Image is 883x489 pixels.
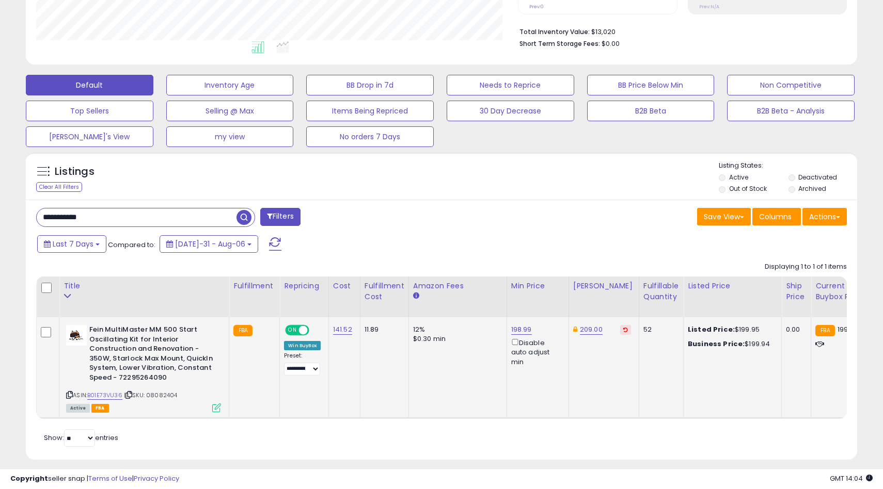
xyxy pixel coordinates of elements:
[511,324,532,335] a: 198.99
[519,27,590,36] b: Total Inventory Value:
[233,325,253,336] small: FBA
[36,182,82,192] div: Clear All Filters
[688,325,774,334] div: $199.95
[91,404,109,413] span: FBA
[66,404,90,413] span: All listings currently available for purchase on Amazon
[727,75,855,95] button: Non Competitive
[602,39,620,48] span: $0.00
[511,337,561,367] div: Disable auto adjust min
[447,101,574,121] button: 30 Day Decrease
[365,281,404,302] div: Fulfillment Cost
[519,25,839,37] li: $13,020
[88,474,132,483] a: Terms of Use
[413,291,419,301] small: Amazon Fees.
[233,281,275,291] div: Fulfillment
[688,339,774,349] div: $199.94
[26,75,153,95] button: Default
[802,208,847,225] button: Actions
[838,324,858,334] span: 199.95
[166,75,294,95] button: Inventory Age
[66,325,221,411] div: ASIN:
[260,208,301,226] button: Filters
[688,281,777,291] div: Listed Price
[286,326,299,335] span: ON
[580,324,603,335] a: 209.00
[306,101,434,121] button: Items Being Repriced
[413,281,502,291] div: Amazon Fees
[26,126,153,147] button: [PERSON_NAME]'s View
[284,281,324,291] div: Repricing
[447,75,574,95] button: Needs to Reprice
[175,239,245,249] span: [DATE]-31 - Aug-06
[66,325,87,346] img: 31d1d0WztWL._SL40_.jpg
[830,474,873,483] span: 2025-08-16 14:04 GMT
[798,184,826,193] label: Archived
[10,474,179,484] div: seller snap | |
[697,208,751,225] button: Save View
[573,281,635,291] div: [PERSON_NAME]
[166,101,294,121] button: Selling @ Max
[89,325,215,385] b: Fein MultiMaster MM 500 Start Oscillating Kit for Interior Construction and Renovation - 350W, St...
[519,39,600,48] b: Short Term Storage Fees:
[10,474,48,483] strong: Copyright
[815,281,869,302] div: Current Buybox Price
[87,391,122,400] a: B01E73VU36
[413,325,499,334] div: 12%
[643,281,679,302] div: Fulfillable Quantity
[284,352,321,376] div: Preset:
[587,75,715,95] button: BB Price Below Min
[688,339,745,349] b: Business Price:
[365,325,401,334] div: 11.89
[719,161,857,171] p: Listing States:
[108,240,155,250] span: Compared to:
[308,326,324,335] span: OFF
[759,211,792,222] span: Columns
[729,184,767,193] label: Out of Stock
[37,235,106,253] button: Last 7 Days
[26,101,153,121] button: Top Sellers
[44,433,118,443] span: Show: entries
[727,101,855,121] button: B2B Beta - Analysis
[688,324,735,334] b: Listed Price:
[752,208,801,225] button: Columns
[643,325,675,334] div: 52
[55,165,94,179] h5: Listings
[699,4,719,10] small: Prev: N/A
[529,4,544,10] small: Prev: 0
[587,101,715,121] button: B2B Beta
[64,281,225,291] div: Title
[333,281,356,291] div: Cost
[284,341,321,350] div: Win BuyBox
[798,173,837,182] label: Deactivated
[815,325,834,336] small: FBA
[413,334,499,344] div: $0.30 min
[306,126,434,147] button: No orders 7 Days
[786,281,807,302] div: Ship Price
[124,391,178,399] span: | SKU: 08082404
[729,173,748,182] label: Active
[53,239,93,249] span: Last 7 Days
[765,262,847,272] div: Displaying 1 to 1 of 1 items
[333,324,352,335] a: 141.52
[786,325,803,334] div: 0.00
[134,474,179,483] a: Privacy Policy
[306,75,434,95] button: BB Drop in 7d
[511,281,564,291] div: Min Price
[166,126,294,147] button: my view
[160,235,258,253] button: [DATE]-31 - Aug-06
